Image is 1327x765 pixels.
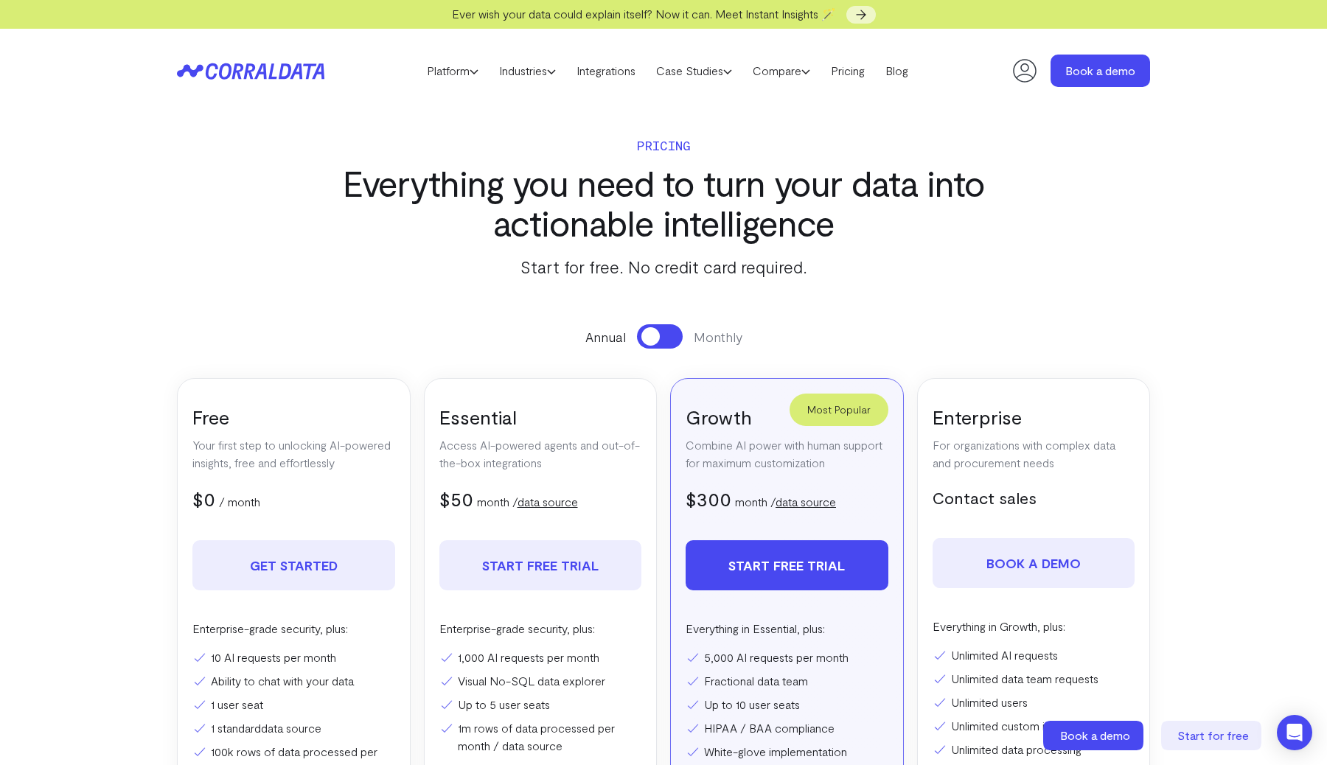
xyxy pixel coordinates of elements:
[933,694,1135,711] li: Unlimited users
[686,436,888,472] p: Combine AI power with human support for maximum customization
[1043,721,1146,750] a: Book a demo
[439,436,642,472] p: Access AI-powered agents and out-of-the-box integrations
[192,620,395,637] p: Enterprise-grade security, plus:
[686,672,888,690] li: Fractional data team
[585,327,626,346] span: Annual
[477,493,578,511] p: month /
[439,719,642,755] li: 1m rows of data processed per month / data source
[1277,715,1312,750] div: Open Intercom Messenger
[933,646,1135,664] li: Unlimited AI requests
[821,60,875,82] a: Pricing
[933,741,1135,758] li: Unlimited data processing
[1060,728,1130,742] span: Book a demo
[742,60,821,82] a: Compare
[439,487,473,510] span: $50
[686,743,888,761] li: White-glove implementation
[192,719,395,737] li: 1 standard
[1051,55,1150,87] a: Book a demo
[933,436,1135,472] p: For organizations with complex data and procurement needs
[686,540,888,590] a: Start free trial
[439,540,642,590] a: Start free trial
[518,495,578,509] a: data source
[933,538,1135,588] a: Book a demo
[489,60,566,82] a: Industries
[192,672,395,690] li: Ability to chat with your data
[933,618,1135,635] p: Everything in Growth, plus:
[686,405,888,429] h3: Growth
[439,405,642,429] h3: Essential
[933,405,1135,429] h3: Enterprise
[1177,728,1249,742] span: Start for free
[261,721,321,735] a: data source
[686,487,731,510] span: $300
[192,540,395,590] a: Get Started
[192,436,395,472] p: Your first step to unlocking AI-powered insights, free and effortlessly
[686,649,888,666] li: 5,000 AI requests per month
[686,620,888,637] p: Everything in Essential, plus:
[192,487,215,510] span: $0
[417,60,489,82] a: Platform
[875,60,919,82] a: Blog
[439,649,642,666] li: 1,000 AI requests per month
[735,493,836,511] p: month /
[933,717,1135,735] li: Unlimited custom integrations
[776,495,836,509] a: data source
[439,620,642,637] p: Enterprise-grade security, plus:
[452,7,836,21] span: Ever wish your data could explain itself? Now it can. Meet Instant Insights 🪄
[439,672,642,690] li: Visual No-SQL data explorer
[566,60,646,82] a: Integrations
[694,327,742,346] span: Monthly
[192,649,395,666] li: 10 AI requests per month
[320,254,1007,280] p: Start for free. No credit card required.
[1161,721,1264,750] a: Start for free
[790,394,888,426] div: Most Popular
[439,696,642,713] li: Up to 5 user seats
[192,405,395,429] h3: Free
[933,670,1135,688] li: Unlimited data team requests
[933,486,1135,509] h5: Contact sales
[320,163,1007,242] h3: Everything you need to turn your data into actionable intelligence
[686,719,888,737] li: HIPAA / BAA compliance
[320,135,1007,156] p: Pricing
[219,493,260,511] p: / month
[646,60,742,82] a: Case Studies
[686,696,888,713] li: Up to 10 user seats
[192,696,395,713] li: 1 user seat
